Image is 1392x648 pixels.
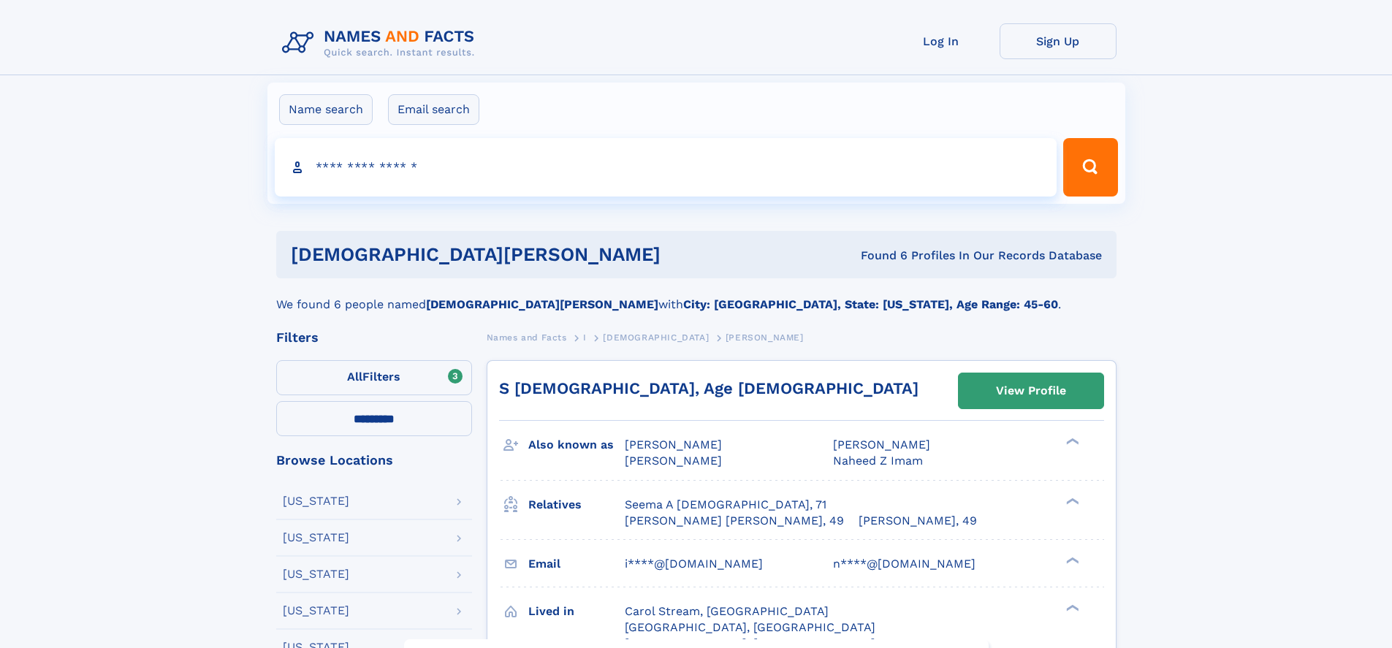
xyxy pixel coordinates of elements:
label: Name search [279,94,373,125]
a: View Profile [959,373,1103,408]
span: I [583,332,587,343]
span: [PERSON_NAME] [833,438,930,451]
div: Browse Locations [276,454,472,467]
h3: Lived in [528,599,625,624]
div: We found 6 people named with . [276,278,1117,313]
span: [PERSON_NAME] [625,454,722,468]
div: [US_STATE] [283,568,349,580]
div: View Profile [996,374,1066,408]
input: search input [275,138,1057,197]
span: Naheed Z Imam [833,454,923,468]
div: [US_STATE] [283,605,349,617]
h3: Email [528,552,625,576]
a: S [DEMOGRAPHIC_DATA], Age [DEMOGRAPHIC_DATA] [499,379,919,397]
a: I [583,328,587,346]
h3: Also known as [528,432,625,457]
span: [GEOGRAPHIC_DATA], [GEOGRAPHIC_DATA] [625,620,875,634]
span: [PERSON_NAME] [625,438,722,451]
b: City: [GEOGRAPHIC_DATA], State: [US_STATE], Age Range: 45-60 [683,297,1058,311]
div: ❯ [1062,555,1080,565]
div: ❯ [1062,496,1080,506]
button: Search Button [1063,138,1117,197]
div: Found 6 Profiles In Our Records Database [761,248,1102,264]
label: Filters [276,360,472,395]
a: Names and Facts [487,328,567,346]
a: Sign Up [1000,23,1117,59]
div: ❯ [1062,437,1080,446]
h3: Relatives [528,492,625,517]
div: Filters [276,331,472,344]
h1: [DEMOGRAPHIC_DATA][PERSON_NAME] [291,245,761,264]
span: [DEMOGRAPHIC_DATA] [603,332,709,343]
div: [US_STATE] [283,532,349,544]
a: [PERSON_NAME], 49 [859,513,977,529]
a: [DEMOGRAPHIC_DATA] [603,328,709,346]
span: Carol Stream, [GEOGRAPHIC_DATA] [625,604,829,618]
div: ❯ [1062,603,1080,612]
a: [PERSON_NAME] [PERSON_NAME], 49 [625,513,844,529]
a: Log In [883,23,1000,59]
div: [US_STATE] [283,495,349,507]
a: Seema A [DEMOGRAPHIC_DATA], 71 [625,497,826,513]
span: [PERSON_NAME] [726,332,804,343]
span: All [347,370,362,384]
img: Logo Names and Facts [276,23,487,63]
b: [DEMOGRAPHIC_DATA][PERSON_NAME] [426,297,658,311]
label: Email search [388,94,479,125]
